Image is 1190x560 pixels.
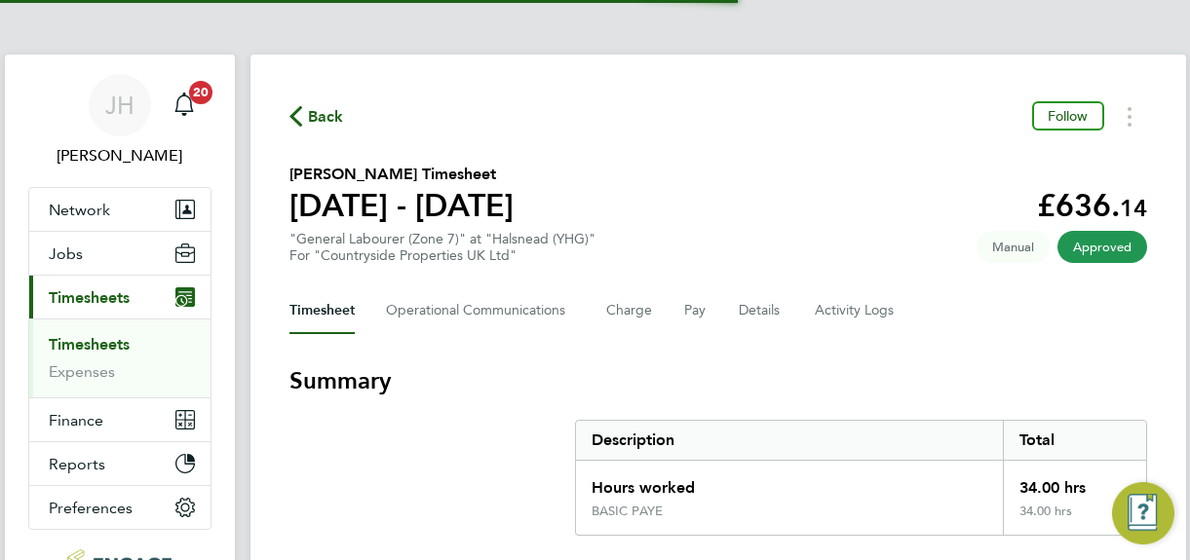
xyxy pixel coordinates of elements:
button: Follow [1032,101,1104,131]
a: JH[PERSON_NAME] [28,74,211,168]
span: Follow [1048,107,1089,125]
span: Timesheets [49,288,130,307]
button: Pay [684,287,708,334]
div: BASIC PAYE [592,504,663,519]
span: 14 [1120,194,1147,222]
span: JH [105,93,134,118]
button: Finance [29,398,211,441]
span: Preferences [49,499,133,517]
div: Summary [575,420,1147,536]
button: Network [29,188,211,231]
button: Timesheet [289,287,355,334]
a: 20 [165,74,204,136]
span: Finance [49,411,103,429]
span: Jane Howley [28,144,211,168]
button: Timesheets [29,276,211,318]
button: Jobs [29,232,211,275]
div: 34.00 hrs [1003,461,1145,504]
span: This timesheet was manually created. [977,231,1050,263]
h1: [DATE] - [DATE] [289,186,514,225]
app-decimal: £636. [1037,187,1147,224]
button: Charge [606,287,653,334]
span: Network [49,201,110,219]
a: Timesheets [49,335,130,354]
span: Back [308,105,344,129]
button: Timesheets Menu [1112,101,1147,131]
div: Description [576,421,1004,460]
button: Back [289,104,344,129]
span: 20 [189,81,212,104]
button: Engage Resource Center [1112,482,1174,544]
button: Operational Communications [386,287,575,334]
h3: Summary [289,365,1147,396]
a: Expenses [49,362,115,381]
h2: [PERSON_NAME] Timesheet [289,163,514,186]
button: Details [739,287,784,334]
div: Timesheets [29,318,211,397]
button: Preferences [29,486,211,529]
span: Reports [49,455,105,473]
button: Activity Logs [815,287,897,334]
div: Hours worked [576,461,1004,504]
div: For "Countryside Properties UK Ltd" [289,247,595,264]
span: This timesheet has been approved. [1057,231,1147,263]
div: "General Labourer (Zone 7)" at "Halsnead (YHG)" [289,231,595,264]
div: Total [1003,421,1145,460]
button: Reports [29,442,211,485]
span: Jobs [49,244,83,263]
div: 34.00 hrs [1003,504,1145,535]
